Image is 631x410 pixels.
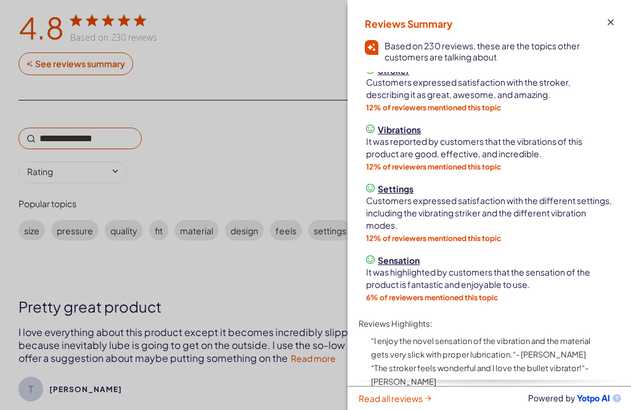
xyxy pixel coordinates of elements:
[378,253,420,266] span: Sensation
[366,194,613,231] div: Customers expressed satisfaction with the different settings, including the vibrating striker and...
[359,309,433,334] div: Reviews Highlights:
[366,100,501,115] div: 12% of reviewers mentioned this topic
[366,231,501,246] div: 12% of reviewers mentioned this topic
[366,290,498,305] div: 6% of reviewers mentioned this topic
[366,160,501,174] div: 12% of reviewers mentioned this topic
[348,30,631,72] div: Based on 230 reviews, these are the topics other customers are talking about
[366,266,613,290] div: It was highlighted by customers that the sensation of the product is fantastic and enjoyable to use.
[371,336,590,359] span: “I enjoy the novel sensation of the vibration and the material gets very slick with proper lubric...
[366,76,613,100] div: Customers expressed satisfaction with the stroker, describing it as great, awesome, and amazing.
[528,387,631,410] a: Powered by Yotpo AI
[516,350,586,359] span: - [PERSON_NAME]
[371,363,588,387] span: “The stroker feels wonderful and I love the bullet vibrator!“
[378,123,421,135] span: Vibrations
[359,393,423,404] span: Read all reviews
[528,393,575,403] span: Powered by
[366,135,613,160] div: It was reported by customers that the vibrations of this product are good, effective, and incredi...
[378,182,413,194] span: Settings
[577,393,610,403] span: Yotpo AI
